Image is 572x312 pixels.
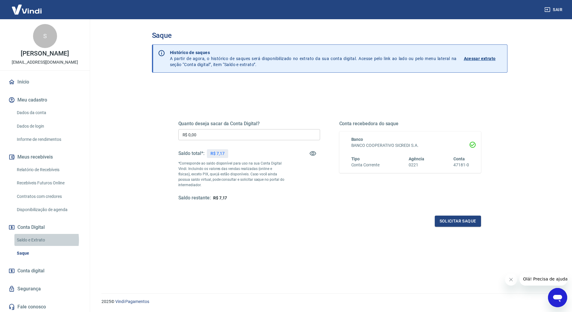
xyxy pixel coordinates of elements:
p: 2025 © [101,298,558,305]
a: Saldo e Extrato [14,234,83,246]
a: Conta digital [7,264,83,277]
iframe: Botão para abrir a janela de mensagens [548,288,567,307]
button: Solicitar saque [435,216,481,227]
h6: Conta Corrente [351,162,380,168]
a: Disponibilização de agenda [14,204,83,216]
a: Dados de login [14,120,83,132]
span: Olá! Precisa de ajuda? [4,4,50,9]
p: [PERSON_NAME] [21,50,69,57]
h3: Saque [152,31,507,40]
p: Histórico de saques [170,50,457,56]
p: *Corresponde ao saldo disponível para uso na sua Conta Digital Vindi. Incluindo os valores das ve... [178,161,285,188]
p: R$ 7,17 [210,150,225,157]
h5: Quanto deseja sacar da Conta Digital? [178,121,320,127]
a: Segurança [7,282,83,295]
a: Vindi Pagamentos [115,299,149,304]
a: Acessar extrato [464,50,502,68]
h5: Conta recebedora do saque [339,121,481,127]
span: Banco [351,137,363,142]
p: Acessar extrato [464,56,496,62]
a: Início [7,75,83,89]
h6: 47181-0 [453,162,469,168]
button: Meus recebíveis [7,150,83,164]
span: Conta [453,156,465,161]
a: Recebíveis Futuros Online [14,177,83,189]
p: [EMAIL_ADDRESS][DOMAIN_NAME] [12,59,78,65]
button: Sair [543,4,565,15]
h5: Saldo restante: [178,195,211,201]
div: S [33,24,57,48]
iframe: Fechar mensagem [505,274,517,286]
h6: BANCO COOPERATIVO SICREDI S.A. [351,142,469,149]
button: Meu cadastro [7,93,83,107]
span: R$ 7,17 [213,195,227,200]
img: Vindi [7,0,46,19]
span: Tipo [351,156,360,161]
p: A partir de agora, o histórico de saques será disponibilizado no extrato da sua conta digital. Ac... [170,50,457,68]
h6: 0221 [409,162,424,168]
span: Agência [409,156,424,161]
iframe: Mensagem da empresa [519,272,567,286]
span: Conta digital [17,267,44,275]
a: Dados da conta [14,107,83,119]
button: Conta Digital [7,221,83,234]
a: Saque [14,247,83,259]
a: Relatório de Recebíveis [14,164,83,176]
h5: Saldo total*: [178,150,204,156]
a: Informe de rendimentos [14,133,83,146]
a: Contratos com credores [14,190,83,203]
